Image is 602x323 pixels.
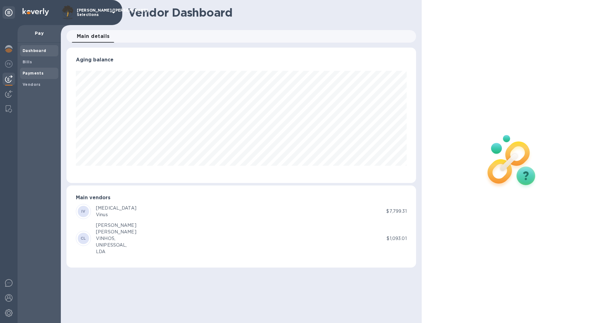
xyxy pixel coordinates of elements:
img: Foreign exchange [5,60,13,68]
div: [PERSON_NAME] [96,229,136,235]
p: $7,799.31 [386,208,406,215]
b: CL [81,236,86,241]
p: [PERSON_NAME]/[PERSON_NAME] Selections [77,8,108,17]
div: Unpin categories [3,6,15,19]
div: [PERSON_NAME] [96,222,136,229]
div: [MEDICAL_DATA] [96,205,136,211]
div: Vinus [96,211,136,218]
div: LDA [96,248,136,255]
div: VINHOS, [96,235,136,242]
h3: Aging balance [76,57,407,63]
span: Main details [77,32,110,41]
img: Logo [23,8,49,16]
b: Bills [23,60,32,64]
b: Payments [23,71,44,76]
p: Pay [23,30,56,36]
b: Vendors [23,82,41,87]
b: Dashboard [23,48,46,53]
h3: Main vendors [76,195,407,201]
div: UNIPESSOAL, [96,242,136,248]
h1: Vendor Dashboard [128,6,412,19]
p: $1,093.01 [387,235,406,242]
b: IV [81,209,86,214]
